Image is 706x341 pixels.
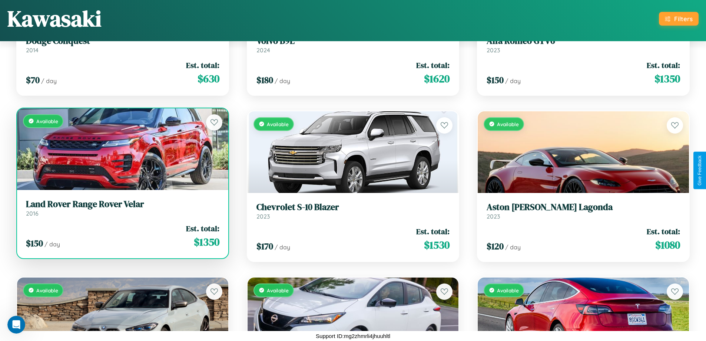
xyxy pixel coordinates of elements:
[7,3,102,34] h1: Kawasaki
[256,36,450,54] a: Volvo B9L2024
[647,226,680,237] span: Est. total:
[7,316,25,334] iframe: Intercom live chat
[26,36,219,54] a: Dodge Conquest2014
[487,46,500,54] span: 2023
[487,74,504,86] span: $ 150
[26,210,39,217] span: 2016
[487,240,504,252] span: $ 120
[194,235,219,249] span: $ 1350
[497,121,519,127] span: Available
[416,226,450,237] span: Est. total:
[256,74,273,86] span: $ 180
[44,240,60,248] span: / day
[697,155,702,186] div: Give Feedback
[267,287,289,294] span: Available
[36,118,58,124] span: Available
[487,202,680,220] a: Aston [PERSON_NAME] Lagonda2023
[659,12,699,26] button: Filters
[26,199,219,217] a: Land Rover Range Rover Velar2016
[186,60,219,71] span: Est. total:
[316,331,390,341] p: Support ID: mg2zhmrli4jhuuhltl
[256,240,273,252] span: $ 170
[275,77,290,85] span: / day
[487,36,680,46] h3: Alfa Romeo GTV6
[198,71,219,86] span: $ 630
[487,213,500,220] span: 2023
[26,199,219,210] h3: Land Rover Range Rover Velar
[487,36,680,54] a: Alfa Romeo GTV62023
[654,71,680,86] span: $ 1350
[256,213,270,220] span: 2023
[647,60,680,71] span: Est. total:
[256,202,450,213] h3: Chevrolet S-10 Blazer
[26,74,40,86] span: $ 70
[36,287,58,294] span: Available
[256,202,450,220] a: Chevrolet S-10 Blazer2023
[275,243,290,251] span: / day
[655,237,680,252] span: $ 1080
[416,60,450,71] span: Est. total:
[256,46,270,54] span: 2024
[41,77,57,85] span: / day
[505,243,521,251] span: / day
[26,46,39,54] span: 2014
[267,121,289,127] span: Available
[424,237,450,252] span: $ 1530
[497,287,519,294] span: Available
[674,15,693,23] div: Filters
[26,36,219,46] h3: Dodge Conquest
[186,223,219,234] span: Est. total:
[256,36,450,46] h3: Volvo B9L
[487,202,680,213] h3: Aston [PERSON_NAME] Lagonda
[26,237,43,249] span: $ 150
[424,71,450,86] span: $ 1620
[505,77,521,85] span: / day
